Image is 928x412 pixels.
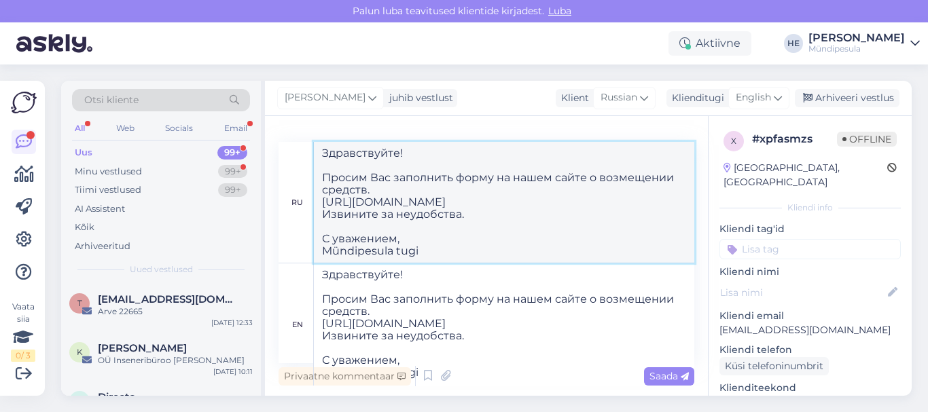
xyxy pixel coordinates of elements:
[719,239,901,259] input: Lisa tag
[731,136,736,146] span: x
[719,381,901,395] p: Klienditeekond
[285,90,365,105] span: [PERSON_NAME]
[98,305,253,318] div: Arve 22665
[211,318,253,328] div: [DATE] 12:33
[98,293,239,305] span: tugi@myndipesula.eu
[720,285,885,300] input: Lisa nimi
[808,33,920,54] a: [PERSON_NAME]Mündipesula
[544,5,575,17] span: Luba
[84,93,139,107] span: Otsi kliente
[221,119,250,137] div: Email
[75,183,141,197] div: Tiimi vestlused
[75,202,125,216] div: AI Assistent
[719,323,901,337] p: [EMAIL_ADDRESS][DOMAIN_NAME]
[213,367,253,377] div: [DATE] 10:11
[218,183,247,197] div: 99+
[75,146,92,160] div: Uus
[649,370,689,382] span: Saada
[113,119,137,137] div: Web
[719,357,829,375] div: Küsi telefoninumbrit
[752,131,837,147] div: # xpfasmzs
[218,165,247,179] div: 99+
[719,343,901,357] p: Kliendi telefon
[784,34,803,53] div: HE
[314,142,694,263] textarea: Здравствуйте! Просим Вас заполнить форму на нашем сайте о возмещении средств. [URL][DOMAIN_NAME] ...
[279,367,411,386] div: Privaatne kommentaar
[724,161,887,189] div: [GEOGRAPHIC_DATA], [GEOGRAPHIC_DATA]
[77,347,83,357] span: K
[719,265,901,279] p: Kliendi nimi
[292,313,303,336] div: en
[11,301,35,362] div: Vaata siia
[162,119,196,137] div: Socials
[72,119,88,137] div: All
[98,342,187,354] span: Kristiina Liive
[11,92,37,113] img: Askly Logo
[384,91,453,105] div: juhib vestlust
[666,91,724,105] div: Klienditugi
[837,132,897,147] span: Offline
[795,89,899,107] div: Arhiveeri vestlus
[601,90,637,105] span: Russian
[11,350,35,362] div: 0 / 3
[719,202,901,214] div: Kliendi info
[98,354,253,367] div: OÜ Inseneribüroo [PERSON_NAME]
[77,298,82,308] span: t
[130,263,193,276] span: Uued vestlused
[736,90,771,105] span: English
[217,146,247,160] div: 99+
[808,43,905,54] div: Mündipesula
[291,191,303,214] div: ru
[75,240,130,253] div: Arhiveeritud
[75,165,142,179] div: Minu vestlused
[556,91,589,105] div: Klient
[719,309,901,323] p: Kliendi email
[314,263,694,386] textarea: Здравствуйте! Просим Вас заполнить форму на нашем сайте о возмещении средств. [URL][DOMAIN_NAME] ...
[75,221,94,234] div: Kõik
[719,222,901,236] p: Kliendi tag'id
[808,33,905,43] div: [PERSON_NAME]
[98,391,136,403] span: Directo
[668,31,751,56] div: Aktiivne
